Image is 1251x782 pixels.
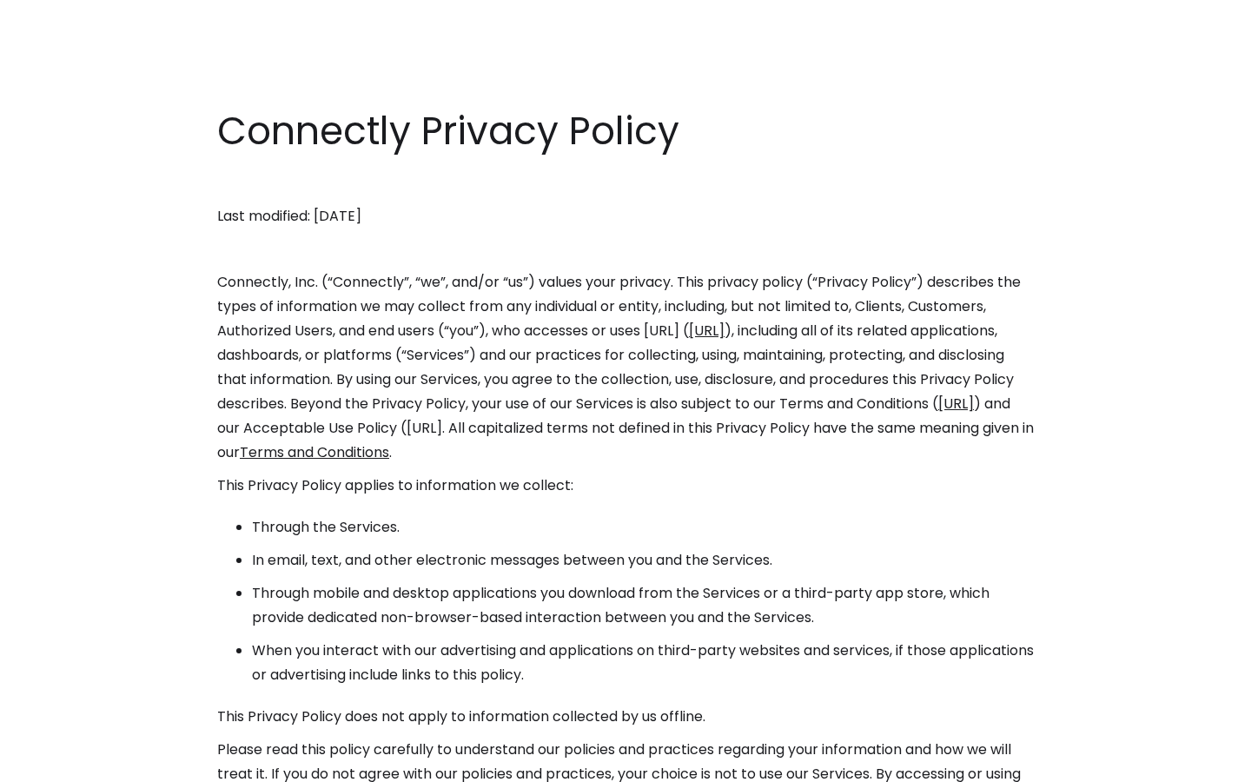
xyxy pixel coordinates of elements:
[217,171,1034,195] p: ‍
[35,752,104,776] ul: Language list
[689,321,725,341] a: [URL]
[217,705,1034,729] p: This Privacy Policy does not apply to information collected by us offline.
[252,581,1034,630] li: Through mobile and desktop applications you download from the Services or a third-party app store...
[217,104,1034,158] h1: Connectly Privacy Policy
[217,204,1034,229] p: Last modified: [DATE]
[252,548,1034,573] li: In email, text, and other electronic messages between you and the Services.
[240,442,389,462] a: Terms and Conditions
[217,474,1034,498] p: This Privacy Policy applies to information we collect:
[252,639,1034,687] li: When you interact with our advertising and applications on third-party websites and services, if ...
[17,750,104,776] aside: Language selected: English
[938,394,974,414] a: [URL]
[217,270,1034,465] p: Connectly, Inc. (“Connectly”, “we”, and/or “us”) values your privacy. This privacy policy (“Priva...
[217,237,1034,262] p: ‍
[252,515,1034,540] li: Through the Services.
